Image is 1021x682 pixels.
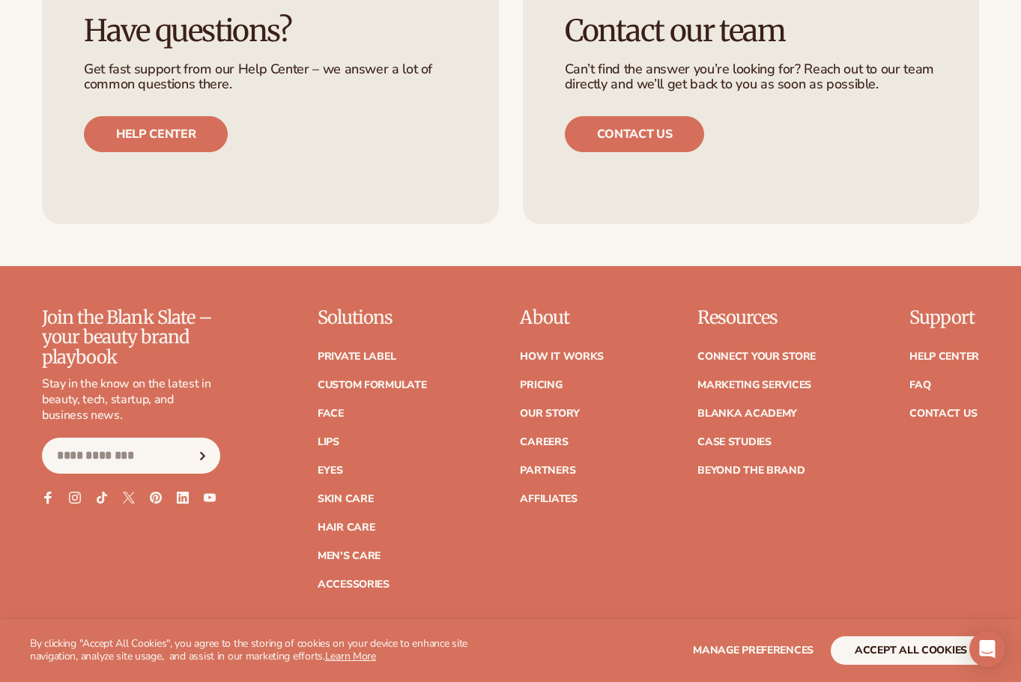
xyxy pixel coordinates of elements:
[565,14,938,47] h3: Contact our team
[697,437,772,447] a: Case Studies
[318,494,373,504] a: Skin Care
[42,376,220,423] p: Stay in the know on the latest in beauty, tech, startup, and business news.
[187,438,219,474] button: Subscribe
[318,579,390,590] a: Accessories
[84,116,228,152] a: Help center
[318,408,344,419] a: Face
[520,351,604,362] a: How It Works
[697,380,811,390] a: Marketing services
[318,351,396,362] a: Private label
[520,494,577,504] a: Affiliates
[318,522,375,533] a: Hair Care
[520,380,562,390] a: Pricing
[520,437,568,447] a: Careers
[909,351,979,362] a: Help Center
[318,551,381,561] a: Men's Care
[520,308,604,328] p: About
[697,465,805,476] a: Beyond the brand
[318,465,343,476] a: Eyes
[520,465,575,476] a: Partners
[697,308,816,328] p: Resources
[318,437,339,447] a: Lips
[909,308,979,328] p: Support
[565,62,938,92] p: Can’t find the answer you’re looking for? Reach out to our team directly and we’ll get back to yo...
[325,649,376,663] a: Learn More
[30,638,509,663] p: By clicking "Accept All Cookies", you agree to the storing of cookies on your device to enhance s...
[909,380,930,390] a: FAQ
[318,380,427,390] a: Custom formulate
[697,408,797,419] a: Blanka Academy
[831,636,991,665] button: accept all cookies
[520,408,579,419] a: Our Story
[693,643,814,657] span: Manage preferences
[697,351,816,362] a: Connect your store
[693,636,814,665] button: Manage preferences
[565,116,705,152] a: Contact us
[42,308,220,367] p: Join the Blank Slate – your beauty brand playbook
[909,408,977,419] a: Contact Us
[318,308,427,328] p: Solutions
[84,62,457,92] p: Get fast support from our Help Center – we answer a lot of common questions there.
[969,631,1005,667] div: Open Intercom Messenger
[84,14,457,47] h3: Have questions?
